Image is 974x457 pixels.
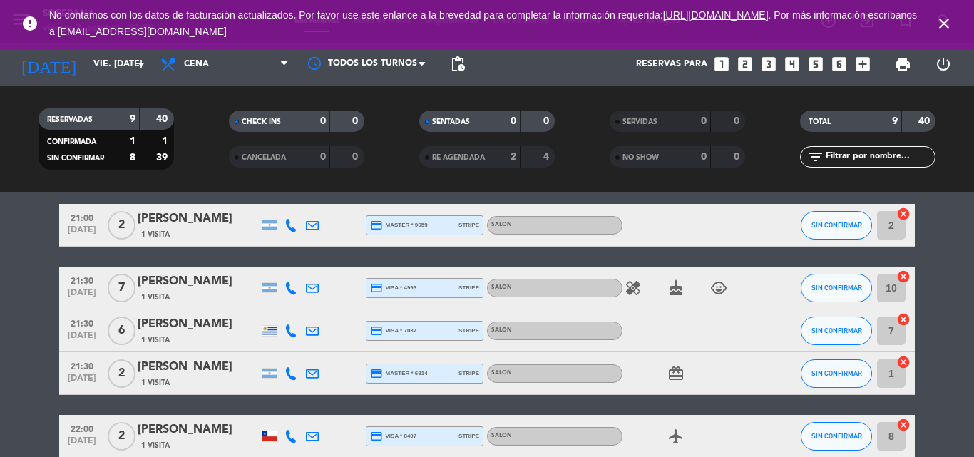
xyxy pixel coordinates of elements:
div: LOG OUT [923,43,963,86]
strong: 0 [320,152,326,162]
strong: 0 [543,116,552,126]
span: 2 [108,422,135,451]
i: filter_list [807,148,824,165]
span: SALON [491,370,512,376]
span: No contamos con los datos de facturación actualizados. Por favor use este enlance a la brevedad p... [49,9,917,37]
strong: 0 [701,152,707,162]
i: credit_card [370,219,383,232]
strong: 0 [352,152,361,162]
span: [DATE] [64,331,100,347]
span: 1 Visita [141,440,170,451]
i: card_giftcard [667,365,685,382]
i: credit_card [370,430,383,443]
div: [PERSON_NAME] [138,358,259,376]
div: [PERSON_NAME] [138,210,259,228]
span: SALON [491,327,512,333]
span: CHECK INS [242,118,281,125]
span: 21:30 [64,272,100,288]
strong: 4 [543,152,552,162]
i: cake [667,279,685,297]
span: SALON [491,222,512,227]
i: cancel [896,207,911,221]
span: stripe [458,220,479,230]
span: SALON [491,284,512,290]
i: close [935,15,953,32]
span: SERVIDAS [622,118,657,125]
span: SIN CONFIRMAR [811,432,862,440]
i: add_box [853,55,872,73]
span: Cena [184,59,209,69]
span: RESERVADAS [47,116,93,123]
span: 21:30 [64,314,100,331]
span: [DATE] [64,225,100,242]
span: pending_actions [449,56,466,73]
i: power_settings_new [935,56,952,73]
span: CONFIRMADA [47,138,96,145]
strong: 9 [892,116,898,126]
strong: 0 [734,116,742,126]
span: Reservas para [636,59,707,69]
strong: 0 [352,116,361,126]
span: RE AGENDADA [432,154,485,161]
i: cancel [896,312,911,327]
span: visa * 8407 [370,430,416,443]
span: stripe [458,326,479,335]
i: credit_card [370,367,383,380]
span: 1 Visita [141,377,170,389]
i: looks_6 [830,55,849,73]
span: 1 Visita [141,292,170,303]
i: credit_card [370,324,383,337]
span: 22:00 [64,420,100,436]
strong: 9 [130,114,135,124]
i: child_care [710,279,727,297]
strong: 8 [130,153,135,163]
i: cancel [896,269,911,284]
strong: 2 [511,152,516,162]
span: SIN CONFIRMAR [811,221,862,229]
a: . Por más información escríbanos a [EMAIL_ADDRESS][DOMAIN_NAME] [49,9,917,37]
i: error [21,15,39,32]
span: print [894,56,911,73]
i: arrow_drop_down [133,56,150,73]
span: SIN CONFIRMAR [811,327,862,334]
strong: 1 [130,136,135,146]
span: master * 6814 [370,367,428,380]
i: looks_4 [783,55,801,73]
i: credit_card [370,282,383,294]
i: looks_two [736,55,754,73]
i: looks_3 [759,55,778,73]
div: [PERSON_NAME] [138,421,259,439]
span: 2 [108,359,135,388]
span: SENTADAS [432,118,470,125]
span: SALON [491,433,512,438]
span: 2 [108,211,135,240]
input: Filtrar por nombre... [824,149,935,165]
span: [DATE] [64,288,100,304]
span: 7 [108,274,135,302]
strong: 40 [918,116,933,126]
span: SIN CONFIRMAR [811,284,862,292]
i: looks_one [712,55,731,73]
i: airplanemode_active [667,428,685,445]
i: healing [625,279,642,297]
span: CANCELADA [242,154,286,161]
span: master * 9659 [370,219,428,232]
i: looks_5 [806,55,825,73]
span: visa * 4993 [370,282,416,294]
div: [PERSON_NAME] [138,315,259,334]
strong: 0 [320,116,326,126]
span: 21:30 [64,357,100,374]
button: SIN CONFIRMAR [801,211,872,240]
span: stripe [458,431,479,441]
strong: 0 [701,116,707,126]
div: [PERSON_NAME] [138,272,259,291]
button: SIN CONFIRMAR [801,422,872,451]
span: stripe [458,283,479,292]
span: SIN CONFIRMAR [811,369,862,377]
strong: 1 [162,136,170,146]
i: cancel [896,355,911,369]
i: cancel [896,418,911,432]
span: 1 Visita [141,334,170,346]
strong: 0 [511,116,516,126]
strong: 39 [156,153,170,163]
